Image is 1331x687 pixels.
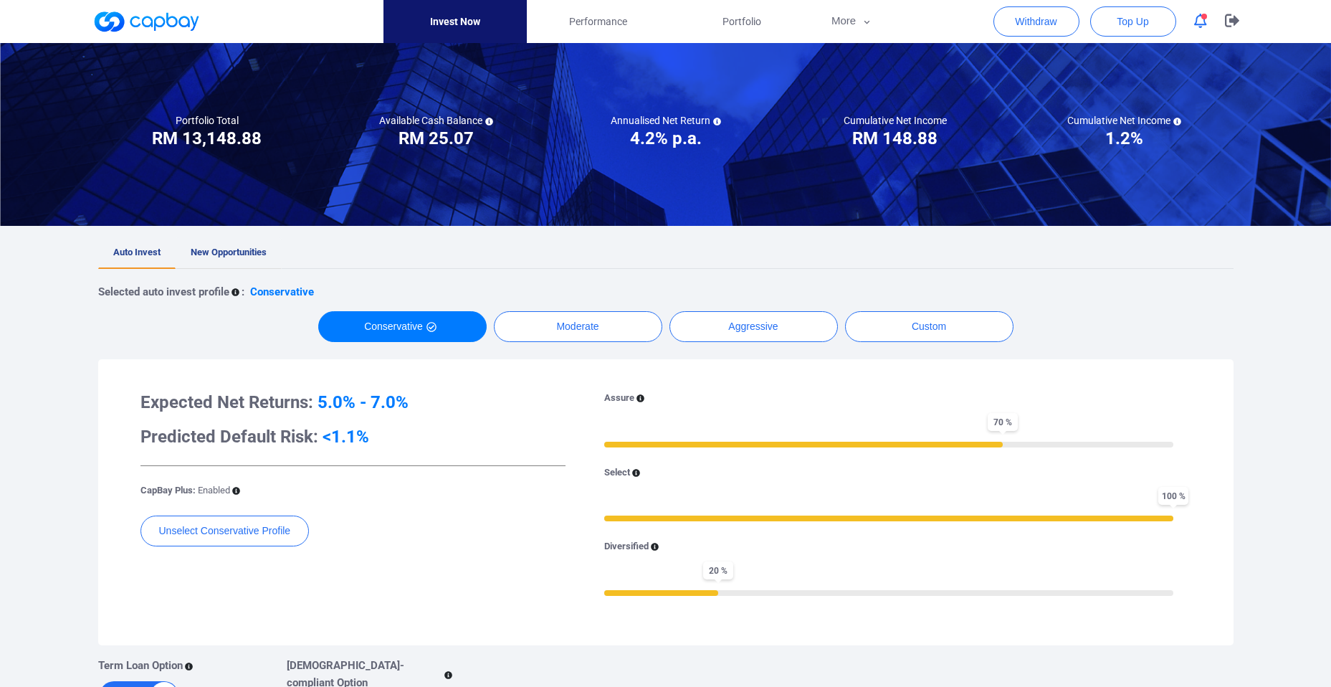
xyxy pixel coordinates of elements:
h3: Predicted Default Risk: [140,425,566,448]
h5: Cumulative Net Income [1067,114,1181,127]
span: New Opportunities [191,247,267,257]
h3: 1.2% [1105,127,1143,150]
button: Top Up [1090,6,1176,37]
span: 5.0% - 7.0% [318,392,409,412]
button: Aggressive [669,311,838,342]
h5: Cumulative Net Income [844,114,947,127]
span: Performance [569,14,627,29]
span: Auto Invest [113,247,161,257]
p: Select [604,465,630,480]
button: Unselect Conservative Profile [140,516,310,546]
p: Diversified [604,539,649,554]
span: Top Up [1117,14,1148,29]
button: Conservative [318,311,487,342]
p: : [242,283,244,300]
span: Portfolio [722,14,761,29]
p: Conservative [250,283,314,300]
span: <1.1% [323,427,369,447]
p: Assure [604,391,634,406]
h3: Expected Net Returns: [140,391,566,414]
button: Withdraw [993,6,1079,37]
p: Term Loan Option [98,657,183,674]
h5: Portfolio Total [176,114,239,127]
h5: Available Cash Balance [379,114,493,127]
p: CapBay Plus: [140,483,230,498]
span: 70 % [988,413,1018,431]
h3: RM 25.07 [399,127,474,150]
p: Selected auto invest profile [98,283,229,300]
h5: Annualised Net Return [611,114,721,127]
h3: 4.2% p.a. [630,127,702,150]
h3: RM 148.88 [852,127,938,150]
span: Enabled [198,485,230,496]
h3: RM 13,148.88 [152,127,262,150]
span: 100 % [1158,487,1188,505]
button: Custom [845,311,1013,342]
button: Moderate [494,311,662,342]
span: 20 % [703,562,733,579]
